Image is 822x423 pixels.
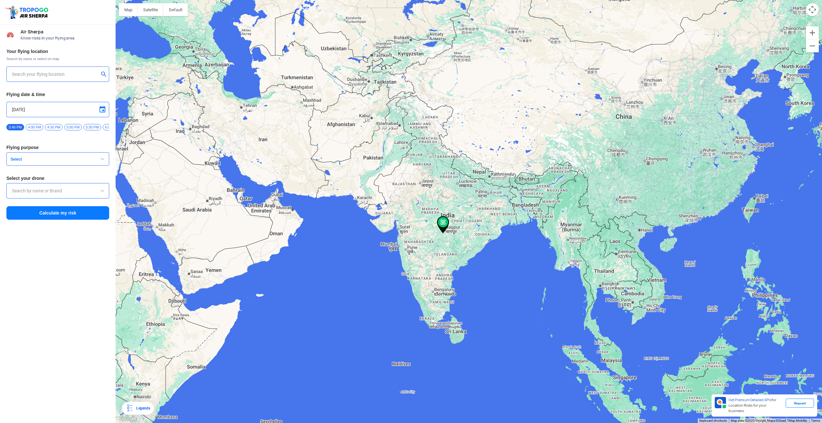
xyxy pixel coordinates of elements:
[12,70,99,78] input: Search your flying location
[6,92,109,97] h3: Flying date & time
[6,176,109,181] h3: Select your drone
[729,398,772,402] span: Get Premium Detailed APIs
[806,26,819,39] button: Zoom in
[806,3,819,16] button: Map camera controls
[21,36,109,41] span: Know risks in your flying area
[715,397,726,408] img: Premium APIs
[12,106,104,113] input: Select Date
[786,399,814,408] div: Request
[138,3,163,16] button: Show satellite imagery
[6,124,24,130] span: 3:46 PM
[64,124,82,130] span: 5:00 PM
[726,397,786,414] div: for Location Risks for your business.
[45,124,63,130] span: 4:30 PM
[103,124,120,130] span: 6:00 PM
[699,419,727,423] button: Keyboard shortcuts
[731,419,807,422] span: Map data ©2025 Google, Mapa GISrael, TMap Mobility
[6,206,109,220] button: Calculate my risk
[811,419,820,422] a: Terms
[5,5,50,20] img: ic_tgdronemaps.svg
[6,56,109,61] span: Search by name or select on map
[12,187,104,195] input: Search by name or Brand
[6,152,109,166] button: Select
[119,3,138,16] button: Show street map
[26,124,43,130] span: 4:00 PM
[8,157,88,162] span: Select
[6,145,109,150] h3: Flying purpose
[117,415,138,423] img: Google
[134,404,150,412] div: Legends
[6,49,109,54] h3: Your flying location
[117,415,138,423] a: Open this area in Google Maps (opens a new window)
[83,124,101,130] span: 5:30 PM
[6,31,14,39] img: Risk Scores
[21,29,109,34] span: Air Sherpa
[126,404,134,412] img: Legends
[806,40,819,52] button: Zoom out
